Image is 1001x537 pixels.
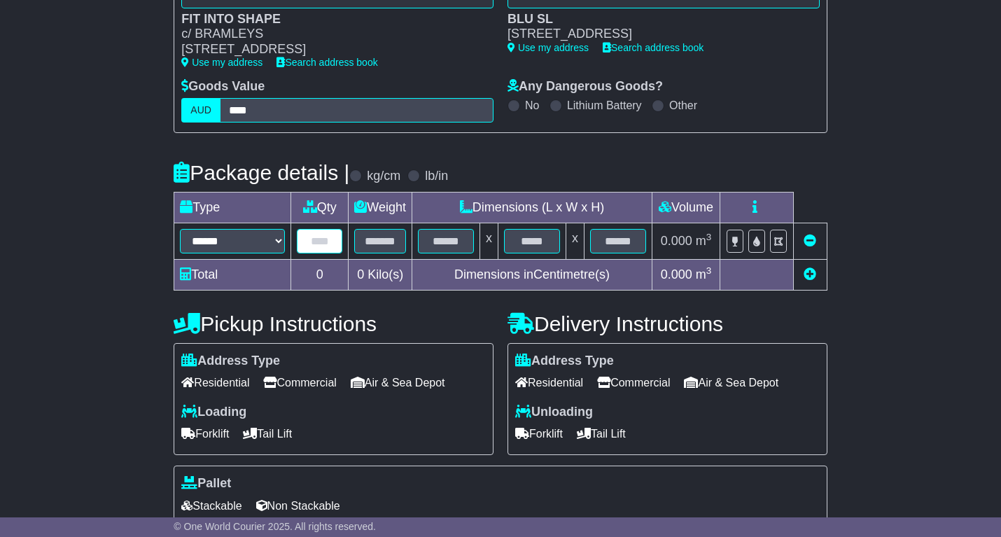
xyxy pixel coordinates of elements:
span: Tail Lift [577,423,626,445]
label: Other [669,99,697,112]
label: AUD [181,98,220,123]
div: BLU SL [507,12,806,27]
sup: 3 [706,232,712,242]
div: FIT INTO SHAPE [181,12,479,27]
span: 0 [357,267,364,281]
td: Total [174,259,291,290]
label: Lithium Battery [567,99,642,112]
a: Use my address [181,57,262,68]
label: Address Type [515,354,614,369]
label: Goods Value [181,79,265,95]
span: Air & Sea Depot [684,372,778,393]
span: Tail Lift [243,423,292,445]
span: Non Stackable [256,495,340,517]
span: 0.000 [661,234,692,248]
span: 0.000 [661,267,692,281]
td: Dimensions in Centimetre(s) [412,259,652,290]
td: Qty [291,192,349,223]
a: Search address book [276,57,377,68]
td: Kilo(s) [349,259,412,290]
a: Use my address [507,42,589,53]
td: Dimensions (L x W x H) [412,192,652,223]
td: x [566,223,584,259]
span: Forklift [515,423,563,445]
h4: Package details | [174,161,349,184]
label: Loading [181,405,246,420]
a: Search address book [603,42,703,53]
label: Any Dangerous Goods? [507,79,663,95]
td: Weight [349,192,412,223]
h4: Delivery Instructions [507,312,827,335]
sup: 3 [706,265,712,276]
label: Address Type [181,354,280,369]
td: Type [174,192,291,223]
td: x [480,223,498,259]
h4: Pickup Instructions [174,312,493,335]
div: [STREET_ADDRESS] [181,42,479,57]
label: No [525,99,539,112]
td: 0 [291,259,349,290]
span: Forklift [181,423,229,445]
span: Commercial [263,372,336,393]
span: Residential [181,372,249,393]
div: [STREET_ADDRESS] [507,27,806,42]
div: c/ BRAMLEYS [181,27,479,42]
span: Stackable [181,495,241,517]
span: m [696,267,712,281]
span: © One World Courier 2025. All rights reserved. [174,521,376,532]
span: Air & Sea Depot [351,372,445,393]
label: kg/cm [367,169,400,184]
span: Residential [515,372,583,393]
label: Unloading [515,405,593,420]
span: Commercial [597,372,670,393]
a: Add new item [804,267,816,281]
span: m [696,234,712,248]
label: lb/in [425,169,448,184]
td: Volume [652,192,720,223]
a: Remove this item [804,234,816,248]
label: Pallet [181,476,231,491]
